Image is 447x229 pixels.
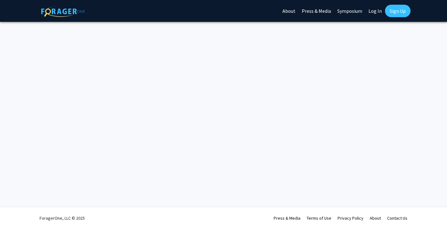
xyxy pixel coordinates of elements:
[370,215,381,221] a: About
[40,207,85,229] div: ForagerOne, LLC © 2025
[387,215,407,221] a: Contact Us
[307,215,331,221] a: Terms of Use
[338,215,363,221] a: Privacy Policy
[41,6,85,17] img: ForagerOne Logo
[385,5,411,17] a: Sign Up
[274,215,300,221] a: Press & Media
